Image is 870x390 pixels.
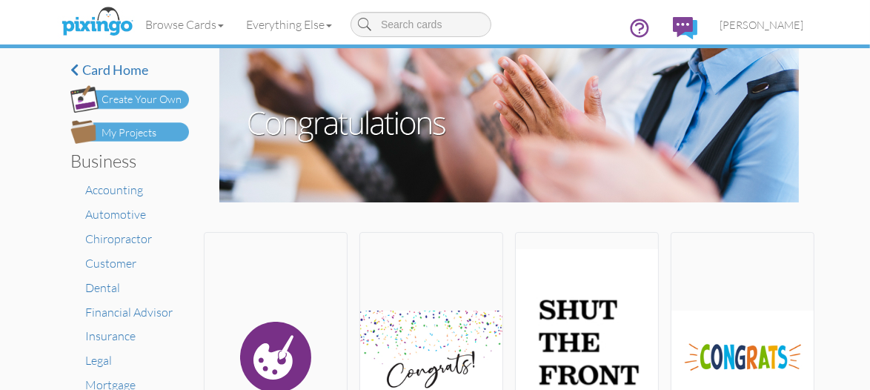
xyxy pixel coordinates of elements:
h3: Business [70,151,178,171]
img: congratulations.jpg [219,48,800,202]
img: my-projects-button.png [70,120,189,144]
a: Chiropractor [85,231,152,246]
img: pixingo logo [58,4,136,41]
img: create-own-button.png [70,85,189,113]
div: Create Your Own [102,92,182,108]
a: Browse Cards [134,6,235,43]
a: Everything Else [235,6,343,43]
a: Accounting [85,182,143,197]
img: comments.svg [673,17,697,39]
a: Financial Advisor [85,305,173,320]
a: Legal [85,353,112,368]
span: [PERSON_NAME] [720,19,803,31]
a: [PERSON_NAME] [708,6,814,44]
a: Insurance [85,328,136,343]
a: Automotive [85,207,146,222]
input: Search cards [351,12,491,37]
a: Dental [85,280,120,295]
div: My Projects [102,125,156,141]
a: Card home [70,63,189,78]
a: Customer [85,256,136,271]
